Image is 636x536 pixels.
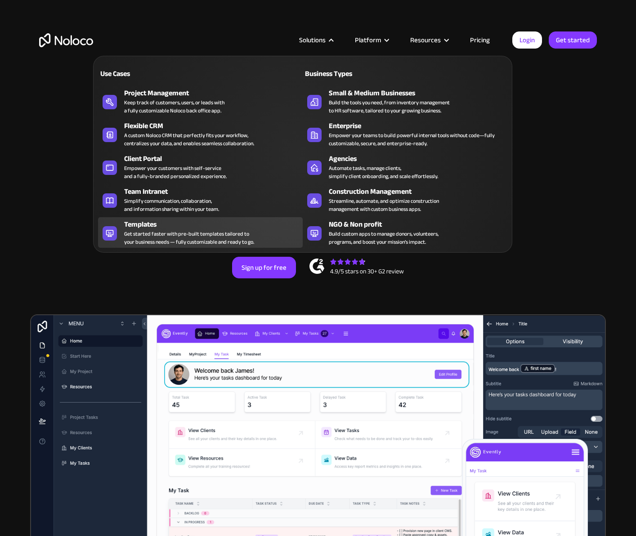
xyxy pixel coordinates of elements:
div: Construction Management [329,186,511,197]
div: Templates [124,219,307,230]
div: Automate tasks, manage clients, simplify client onboarding, and scale effortlessly. [329,164,438,180]
div: Keep track of customers, users, or leads with a fully customizable Noloco back office app. [124,98,224,115]
div: Resources [410,34,441,46]
div: NGO & Non profit [329,219,511,230]
a: Client PortalEmpower your customers with self-serviceand a fully-branded personalized experience. [98,152,303,182]
nav: Solutions [93,43,512,253]
a: TemplatesGet started faster with pre-built templates tailored toyour business needs — fully custo... [98,217,303,248]
a: Flexible CRMA custom Noloco CRM that perfectly fits your workflow,centralizes your data, and enab... [98,119,303,149]
a: AgenciesAutomate tasks, manage clients,simplify client onboarding, and scale effortlessly. [303,152,507,182]
div: Simplify communication, collaboration, and information sharing within your team. [124,197,219,213]
a: Business Types [303,63,507,84]
div: Business Types [303,68,401,79]
h2: Business Apps for Teams [39,115,597,187]
div: Agencies [329,153,511,164]
div: Project Management [124,88,307,98]
a: Sign up for free [232,257,296,278]
div: Platform [355,34,381,46]
div: Solutions [299,34,326,46]
div: Build the tools you need, from inventory management to HR software, tailored to your growing busi... [329,98,450,115]
a: EnterpriseEmpower your teams to build powerful internal tools without code—fully customizable, se... [303,119,507,149]
a: Login [512,31,542,49]
a: NGO & Non profitBuild custom apps to manage donors, volunteers,programs, and boost your mission’s... [303,217,507,248]
a: Get started [549,31,597,49]
div: Build custom apps to manage donors, volunteers, programs, and boost your mission’s impact. [329,230,439,246]
div: Streamline, automate, and optimize construction management with custom business apps. [329,197,439,213]
div: Empower your customers with self-service and a fully-branded personalized experience. [124,164,227,180]
div: Get started faster with pre-built templates tailored to your business needs — fully customizable ... [124,230,254,246]
a: Construction ManagementStreamline, automate, and optimize constructionmanagement with custom busi... [303,184,507,215]
a: Project ManagementKeep track of customers, users, or leads witha fully customizable Noloco back o... [98,86,303,116]
a: Team IntranetSimplify communication, collaboration,and information sharing within your team. [98,184,303,215]
div: Use Cases [98,68,197,79]
div: Solutions [288,34,344,46]
a: Pricing [459,34,501,46]
div: Team Intranet [124,186,307,197]
div: Resources [399,34,459,46]
div: Client Portal [124,153,307,164]
div: Enterprise [329,121,511,131]
a: home [39,33,93,47]
div: Flexible CRM [124,121,307,131]
div: Small & Medium Businesses [329,88,511,98]
div: A custom Noloco CRM that perfectly fits your workflow, centralizes your data, and enables seamles... [124,131,254,147]
h1: Custom No-Code Business Apps Platform [39,99,597,106]
a: Small & Medium BusinessesBuild the tools you need, from inventory managementto HR software, tailo... [303,86,507,116]
div: Empower your teams to build powerful internal tools without code—fully customizable, secure, and ... [329,131,503,147]
a: Use Cases [98,63,303,84]
div: Platform [344,34,399,46]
